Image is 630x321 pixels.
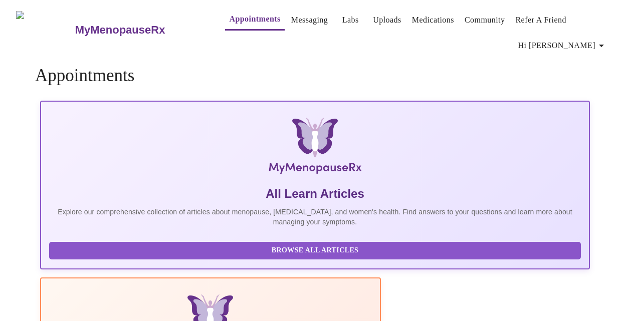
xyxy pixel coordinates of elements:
a: Appointments [229,12,280,26]
a: Browse All Articles [49,245,583,254]
a: Labs [342,13,359,27]
img: MyMenopauseRx Logo [132,118,498,178]
a: Refer a Friend [515,13,566,27]
span: Hi [PERSON_NAME] [518,39,607,53]
button: Hi [PERSON_NAME] [514,36,611,56]
button: Appointments [225,9,284,31]
a: Uploads [373,13,401,27]
button: Community [461,10,509,30]
button: Refer a Friend [511,10,570,30]
h3: MyMenopauseRx [75,24,165,37]
a: Community [465,13,505,27]
a: Messaging [291,13,328,27]
button: Browse All Articles [49,242,581,259]
a: Medications [412,13,454,27]
button: Labs [334,10,366,30]
img: MyMenopauseRx Logo [16,11,74,49]
h4: Appointments [35,66,595,86]
span: Browse All Articles [59,244,571,257]
h5: All Learn Articles [49,186,581,202]
button: Messaging [287,10,332,30]
a: MyMenopauseRx [74,13,205,48]
button: Uploads [369,10,405,30]
button: Medications [408,10,458,30]
p: Explore our comprehensive collection of articles about menopause, [MEDICAL_DATA], and women's hea... [49,207,581,227]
